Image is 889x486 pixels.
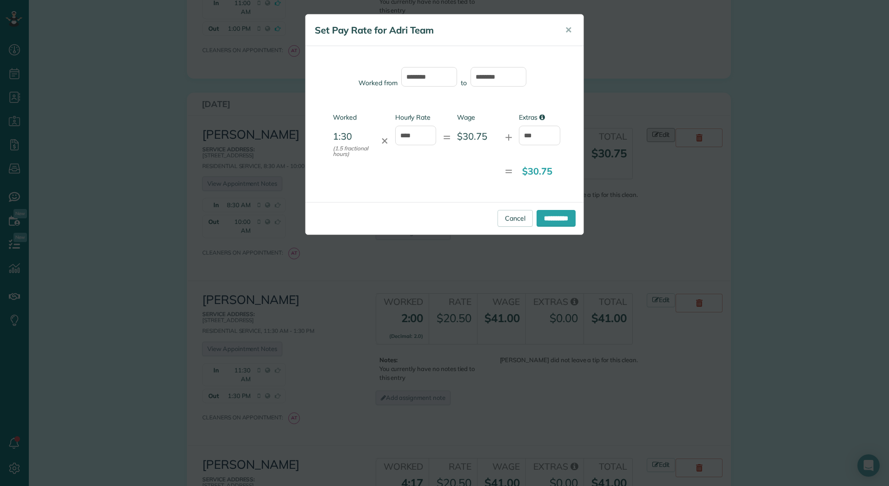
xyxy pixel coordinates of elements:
label: Worked [333,113,374,122]
strong: $30.75 [522,165,552,177]
label: Worked from [358,78,398,88]
div: ✕ [374,134,395,148]
h5: Set Pay Rate for Adri Team [315,24,552,37]
a: Cancel [498,210,533,227]
label: to [461,78,467,88]
label: Extras [519,113,560,122]
label: Wage [457,113,498,122]
span: ✕ [565,25,572,35]
div: + [498,128,519,146]
div: 1:30 [333,129,374,157]
label: Hourly Rate [395,113,437,122]
div: = [436,128,457,146]
small: (1.5 fractional hours) [333,146,374,157]
div: = [498,162,519,180]
div: $30.75 [457,129,498,143]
